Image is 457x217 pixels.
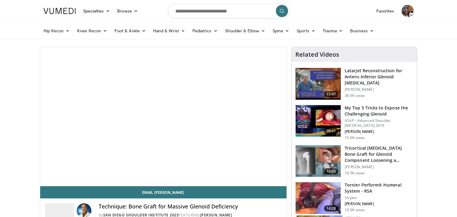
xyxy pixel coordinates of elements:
[373,5,398,17] a: Favorites
[324,168,339,174] span: 10:05
[149,25,189,37] a: Hand & Wrist
[168,4,290,18] input: Search topics, interventions
[324,91,339,97] span: 15:47
[345,165,413,169] p: [PERSON_NAME]
[345,171,365,176] p: 16.5K views
[345,118,413,128] p: ASAP - Advanced Shoulder [MEDICAL_DATA] 2019
[295,51,339,58] h4: Related Videos
[345,105,413,117] h3: My Top 5 Tricks to Expose the Challenging Glenoid
[295,182,413,214] a: 14:28 Tornier Perform® Humeral System - RSA Stryker [PERSON_NAME] 10.9K views
[293,25,319,37] a: Sports
[40,25,74,37] a: Hip Recon
[73,25,111,37] a: Knee Recon
[296,182,341,214] img: c16ff475-65df-4a30-84a2-4b6c3a19e2c7.150x105_q85_crop-smart_upscale.jpg
[114,5,142,17] a: Browse
[345,182,413,194] h3: Tornier Perform® Humeral System - RSA
[189,25,221,37] a: Pediatrics
[269,25,293,37] a: Spine
[79,5,114,17] a: Specialties
[40,47,287,186] video-js: Video Player
[345,195,413,200] p: Stryker
[295,145,413,177] a: 10:05 Tricortical [MEDICAL_DATA] Bone Graft for Glenoid Component Loosening a… [PERSON_NAME] 16.5...
[345,135,365,140] p: 15.6K views
[345,208,365,212] p: 10.9K views
[111,25,149,37] a: Foot & Ankle
[221,25,269,37] a: Shoulder & Elbow
[296,68,341,100] img: 38708_0000_3.png.150x105_q85_crop-smart_upscale.jpg
[345,201,413,206] p: [PERSON_NAME]
[319,25,347,37] a: Trauma
[402,5,414,17] img: Avatar
[345,129,413,134] p: [PERSON_NAME]
[324,205,339,212] span: 14:28
[345,68,413,86] h3: Latarjet Reconstruction for Antero-Inferior Glenoid [MEDICAL_DATA]
[296,105,341,137] img: b61a968a-1fa8-450f-8774-24c9f99181bb.150x105_q85_crop-smart_upscale.jpg
[99,203,282,210] h4: Technique: Bone Graft for Massive Glenoid Deficiency
[346,25,378,37] a: Business
[295,68,413,100] a: 15:47 Latarjet Reconstruction for Antero-Inferior Glenoid [MEDICAL_DATA] [PERSON_NAME] 38.6K views
[345,87,413,92] p: [PERSON_NAME]
[324,128,339,134] span: 08:41
[345,145,413,163] h3: Tricortical [MEDICAL_DATA] Bone Graft for Glenoid Component Loosening a…
[295,105,413,140] a: 08:41 My Top 5 Tricks to Expose the Challenging Glenoid ASAP - Advanced Shoulder [MEDICAL_DATA] 2...
[44,8,76,14] img: VuMedi Logo
[296,145,341,177] img: 54195_0000_3.png.150x105_q85_crop-smart_upscale.jpg
[345,93,365,98] p: 38.6K views
[40,186,287,198] a: Email [PERSON_NAME]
